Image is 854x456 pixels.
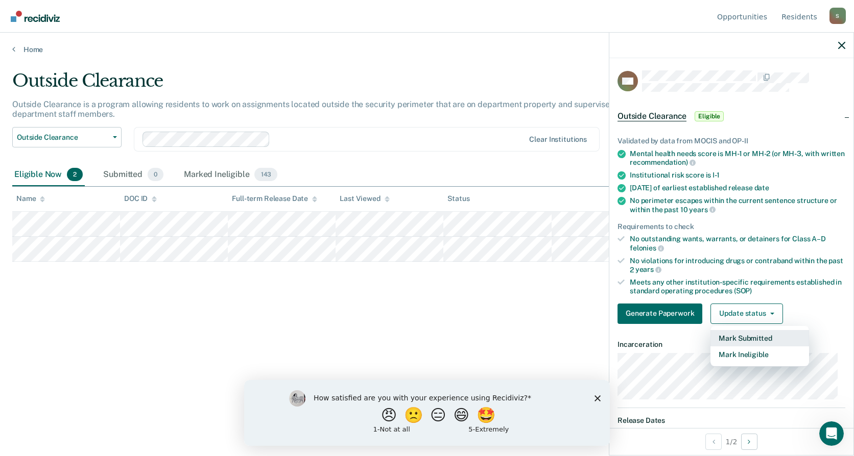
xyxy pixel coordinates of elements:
span: I-1 [713,171,720,179]
button: Generate Paperwork [618,303,702,324]
div: DOC ID [124,194,157,203]
div: No perimeter escapes within the current sentence structure or within the past 10 [630,196,845,214]
span: Outside Clearance [17,133,109,142]
div: 1 / 2 [609,428,853,455]
div: Outside ClearanceEligible [609,100,853,133]
span: date [754,184,769,192]
span: years [635,265,661,273]
div: Requirements to check [618,222,845,231]
iframe: Intercom live chat [819,421,844,446]
span: Eligible [695,111,724,121]
span: Outside Clearance [618,111,686,121]
div: Validated by data from MOCIS and OP-II [618,137,845,145]
dt: Incarceration [618,340,845,349]
div: No outstanding wants, warrants, or detainers for Class A–D [630,235,845,252]
div: S [829,8,846,24]
div: Marked Ineligible [182,164,279,186]
div: Eligible Now [12,164,85,186]
button: Update status [710,303,782,324]
div: Submitted [101,164,165,186]
span: (SOP) [734,287,752,295]
img: Recidiviz [11,11,60,22]
span: recommendation) [630,158,696,166]
div: Dropdown Menu [710,326,809,367]
dt: Release Dates [618,416,845,425]
span: 2 [67,168,83,181]
button: Previous Opportunity [705,434,722,450]
div: Clear institutions [529,135,587,144]
div: Last Viewed [340,194,389,203]
button: Profile dropdown button [829,8,846,24]
iframe: Survey by Kim from Recidiviz [244,380,610,446]
div: Outside Clearance [12,70,653,99]
div: No violations for introducing drugs or contraband within the past 2 [630,257,845,274]
button: Mark Ineligible [710,346,809,363]
div: Status [447,194,469,203]
span: 143 [254,168,277,181]
div: Mental health needs score is MH-1 or MH-2 (or MH-3, with written [630,149,845,167]
div: Institutional risk score is [630,171,845,180]
button: Mark Submitted [710,330,809,346]
button: Next Opportunity [741,434,757,450]
span: years [689,206,715,214]
div: [DATE] of earliest established release [630,184,845,192]
a: Home [12,45,842,54]
div: Meets any other institution-specific requirements established in standard operating procedures [630,278,845,295]
span: 0 [148,168,163,181]
div: Full-term Release Date [232,194,317,203]
span: felonies [630,244,664,252]
div: Name [16,194,45,203]
p: Outside Clearance is a program allowing residents to work on assignments located outside the secu... [12,99,626,119]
